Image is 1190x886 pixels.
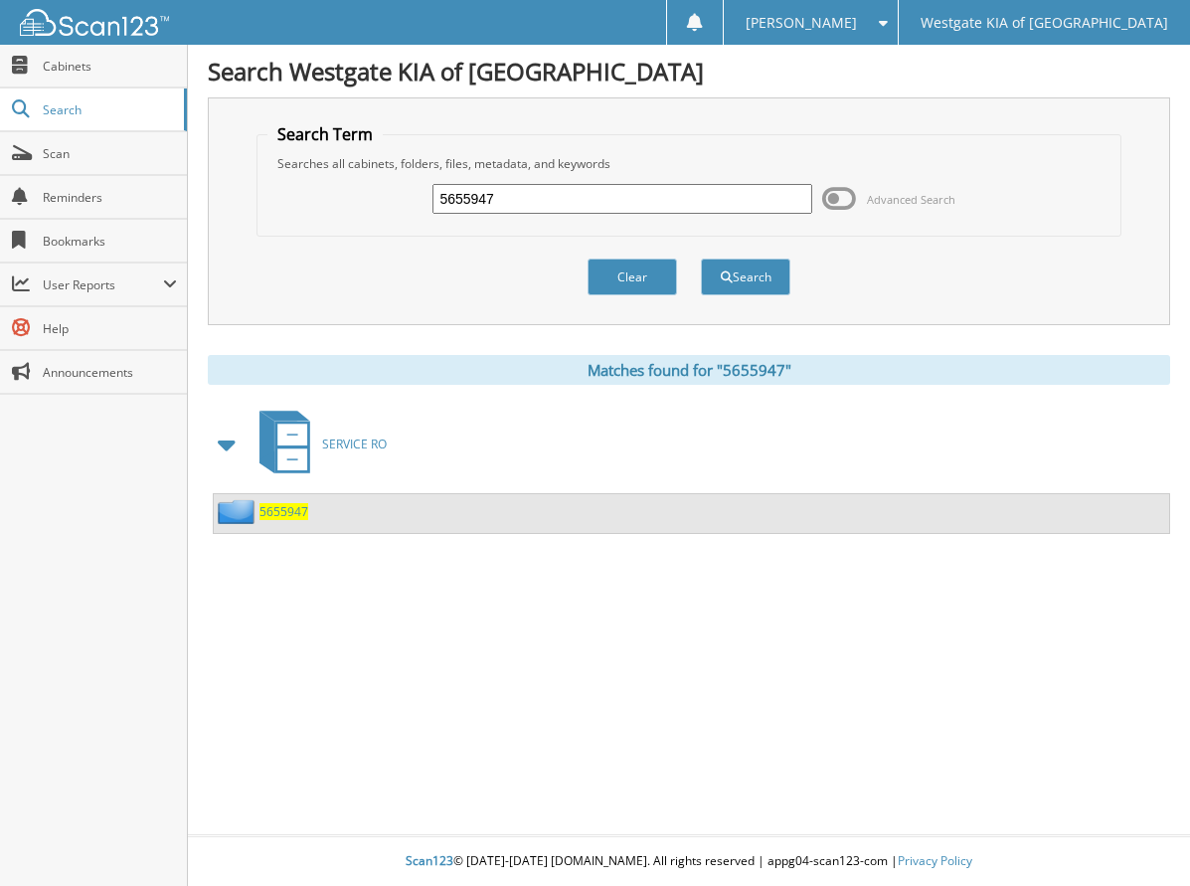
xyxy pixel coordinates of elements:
span: Announcements [43,364,177,381]
a: 5655947 [259,503,308,520]
span: Bookmarks [43,233,177,250]
a: SERVICE RO [248,405,387,483]
a: Privacy Policy [898,852,972,869]
div: Matches found for "5655947" [208,355,1170,385]
legend: Search Term [267,123,383,145]
img: folder2.png [218,499,259,524]
h1: Search Westgate KIA of [GEOGRAPHIC_DATA] [208,55,1170,88]
span: Scan [43,145,177,162]
span: Scan123 [406,852,453,869]
div: Searches all cabinets, folders, files, metadata, and keywords [267,155,1109,172]
span: SERVICE RO [322,436,387,452]
span: User Reports [43,276,163,293]
div: © [DATE]-[DATE] [DOMAIN_NAME]. All rights reserved | appg04-scan123-com | [188,837,1190,886]
img: scan123-logo-white.svg [20,9,169,36]
span: Help [43,320,177,337]
button: Clear [588,259,677,295]
span: Advanced Search [867,192,955,207]
span: Search [43,101,174,118]
span: [PERSON_NAME] [746,17,857,29]
span: Cabinets [43,58,177,75]
span: Westgate KIA of [GEOGRAPHIC_DATA] [921,17,1168,29]
span: Reminders [43,189,177,206]
button: Search [701,259,790,295]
